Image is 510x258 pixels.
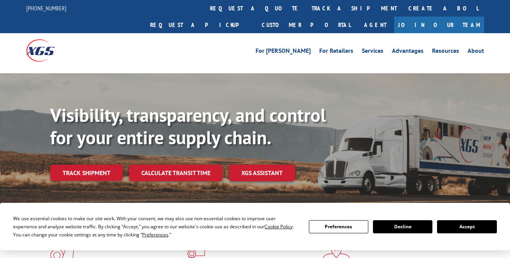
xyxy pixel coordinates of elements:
[468,48,484,56] a: About
[26,4,66,12] a: [PHONE_NUMBER]
[144,17,256,33] a: Request a pickup
[362,48,383,56] a: Services
[437,220,496,233] button: Accept
[394,17,484,33] a: Join Our Team
[392,48,424,56] a: Advantages
[129,165,223,181] a: Calculate transit time
[13,214,299,239] div: We use essential cookies to make our site work. With your consent, we may also use non-essential ...
[142,231,168,238] span: Preferences
[319,48,353,56] a: For Retailers
[50,103,326,149] b: Visibility, transparency, and control for your entire supply chain.
[256,48,311,56] a: For [PERSON_NAME]
[432,48,459,56] a: Resources
[309,220,368,233] button: Preferences
[256,17,356,33] a: Customer Portal
[50,165,123,181] a: Track shipment
[229,165,295,181] a: XGS ASSISTANT
[373,220,432,233] button: Decline
[264,223,293,230] span: Cookie Policy
[356,17,394,33] a: Agent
